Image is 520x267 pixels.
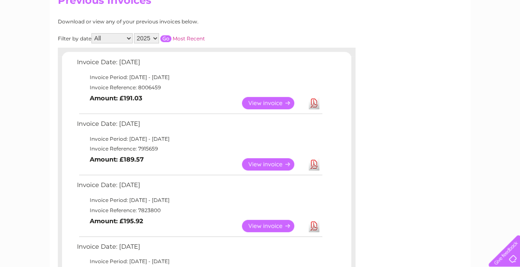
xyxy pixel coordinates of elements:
a: Most Recent [173,35,205,42]
td: Invoice Period: [DATE] - [DATE] [75,256,324,267]
a: Contact [463,36,484,43]
td: Invoice Date: [DATE] [75,241,324,257]
a: Water [370,36,386,43]
td: Invoice Reference: 7915659 [75,144,324,154]
td: Invoice Date: [DATE] [75,179,324,195]
a: View [242,97,304,109]
a: View [242,158,304,170]
a: Blog [446,36,458,43]
div: Download or view any of your previous invoices below. [58,19,281,25]
td: Invoice Date: [DATE] [75,118,324,134]
td: Invoice Reference: 7823800 [75,205,324,216]
img: logo.png [18,22,62,48]
td: Invoice Reference: 8006459 [75,82,324,93]
a: Download [309,97,319,109]
a: Download [309,158,319,170]
a: Log out [492,36,512,43]
td: Invoice Period: [DATE] - [DATE] [75,72,324,82]
a: 0333 014 3131 [360,4,418,15]
b: Amount: £191.03 [90,94,142,102]
b: Amount: £195.92 [90,217,143,225]
td: Invoice Date: [DATE] [75,57,324,72]
div: Clear Business is a trading name of Verastar Limited (registered in [GEOGRAPHIC_DATA] No. 3667643... [60,5,461,41]
a: Energy [392,36,410,43]
td: Invoice Period: [DATE] - [DATE] [75,134,324,144]
a: Download [309,220,319,232]
a: Telecoms [415,36,441,43]
b: Amount: £189.57 [90,156,144,163]
td: Invoice Period: [DATE] - [DATE] [75,195,324,205]
div: Filter by date [58,33,281,43]
a: View [242,220,304,232]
